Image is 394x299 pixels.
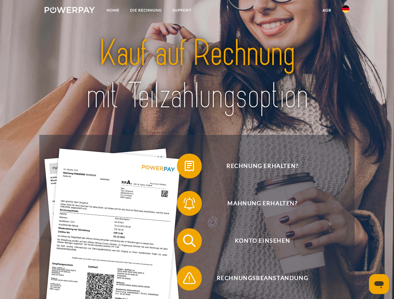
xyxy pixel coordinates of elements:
img: qb_bill.svg [182,158,197,174]
a: DIE RECHNUNG [125,5,167,16]
img: qb_search.svg [182,233,197,249]
iframe: Schaltfläche zum Öffnen des Messaging-Fensters [369,274,389,294]
button: Rechnungsbeanstandung [177,266,339,291]
img: qb_bell.svg [182,196,197,211]
span: Rechnung erhalten? [186,154,339,178]
span: Rechnungsbeanstandung [186,266,339,291]
a: Home [101,5,125,16]
a: agb [317,5,337,16]
a: SUPPORT [167,5,197,16]
img: logo-powerpay-white.svg [45,7,95,13]
img: title-powerpay_de.svg [60,30,334,119]
button: Mahnung erhalten? [177,191,339,216]
button: Rechnung erhalten? [177,154,339,178]
img: qb_warning.svg [182,270,197,286]
span: Mahnung erhalten? [186,191,339,216]
button: Konto einsehen [177,228,339,253]
img: de [342,5,349,13]
span: Konto einsehen [186,228,339,253]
